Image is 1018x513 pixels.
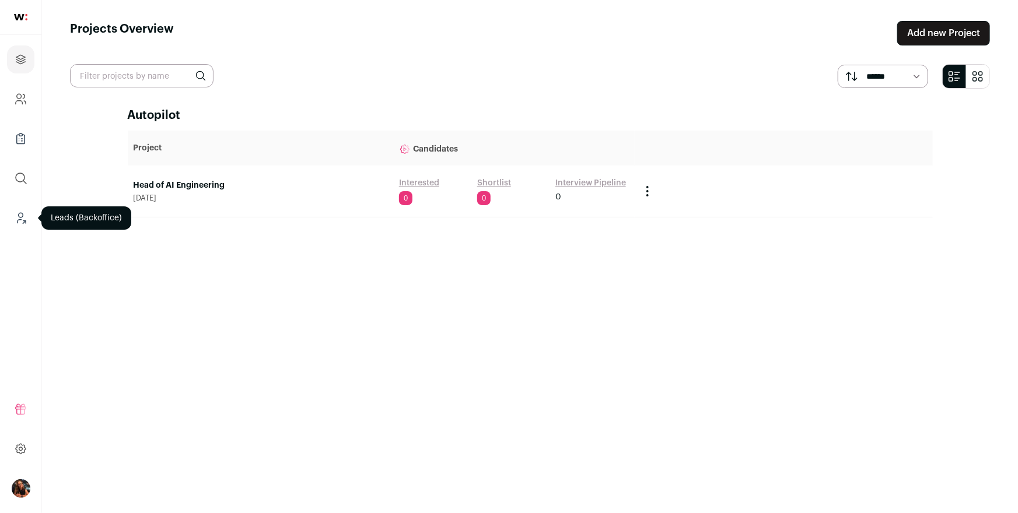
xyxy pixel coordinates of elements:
[477,177,511,189] a: Shortlist
[70,21,174,45] h1: Projects Overview
[14,14,27,20] img: wellfound-shorthand-0d5821cbd27db2630d0214b213865d53afaa358527fdda9d0ea32b1df1b89c2c.svg
[134,180,387,191] a: Head of AI Engineering
[70,64,214,87] input: Filter projects by name
[641,184,655,198] button: Project Actions
[128,107,933,124] h2: Autopilot
[555,191,561,203] span: 0
[7,85,34,113] a: Company and ATS Settings
[12,479,30,498] button: Open dropdown
[12,479,30,498] img: 13968079-medium_jpg
[399,177,439,189] a: Interested
[41,206,131,230] div: Leads (Backoffice)
[134,142,387,154] p: Project
[7,204,34,232] a: Leads (Backoffice)
[7,125,34,153] a: Company Lists
[897,21,990,45] a: Add new Project
[399,136,629,160] p: Candidates
[7,45,34,73] a: Projects
[399,191,412,205] span: 0
[555,177,626,189] a: Interview Pipeline
[134,194,387,203] span: [DATE]
[477,191,491,205] span: 0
